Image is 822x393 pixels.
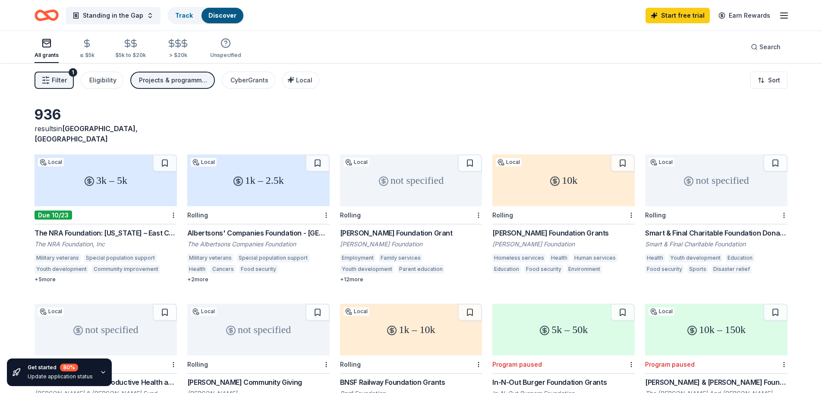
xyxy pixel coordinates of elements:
a: Home [35,5,59,25]
div: Local [496,158,522,167]
div: Youth development [340,265,394,274]
div: Get started [28,364,93,371]
div: 936 [35,106,177,123]
div: Employment [340,254,375,262]
div: Parent education [397,265,444,274]
button: Search [744,38,787,56]
div: Smart & Final Charitable Foundation Donations [645,228,787,238]
div: Community improvement [92,265,160,274]
a: not specifiedLocalRolling[PERSON_NAME] Foundation Grant[PERSON_NAME] FoundationEmploymentFamily s... [340,154,482,283]
div: Special population support [84,254,157,262]
div: Program paused [492,361,542,368]
div: The NRA Foundation: [US_STATE] – East CAE Grants [35,228,177,238]
div: The NRA Foundation, Inc [35,240,177,248]
button: > $20k [167,35,189,63]
div: Health [645,254,665,262]
div: 80 % [60,364,78,371]
div: [PERSON_NAME] Community Giving [187,377,330,387]
span: Standing in the Gap [83,10,143,21]
div: Health [549,254,569,262]
a: not specifiedLocalRollingSmart & Final Charitable Foundation DonationsSmart & Final Charitable Fo... [645,154,787,276]
div: Smart & Final Charitable Foundation [645,240,787,248]
button: Eligibility [81,72,123,89]
div: The Albertsons Companies Foundation [187,240,330,248]
button: Standing in the Gap [66,7,161,24]
div: not specified [340,154,482,206]
div: Rolling [645,211,666,219]
button: Local [282,72,319,89]
button: Filter1 [35,72,74,89]
div: results [35,123,177,144]
span: Filter [52,75,67,85]
div: Local [191,307,217,316]
div: 1k – 2.5k [187,154,330,206]
div: CyberGrants [230,75,268,85]
div: 3k – 5k [35,154,177,206]
div: Family services [379,254,422,262]
button: ≤ $5k [79,35,94,63]
span: [GEOGRAPHIC_DATA], [GEOGRAPHIC_DATA] [35,124,138,143]
div: > $20k [167,52,189,59]
a: Start free trial [646,8,710,23]
div: Local [38,158,64,167]
span: Local [296,76,312,84]
div: not specified [187,304,330,355]
div: Rolling [340,361,361,368]
div: not specified [35,304,177,355]
div: Human services [573,254,617,262]
a: Discover [208,12,236,19]
a: 10kLocalRolling[PERSON_NAME] Foundation Grants[PERSON_NAME] FoundationHomeless servicesHealthHuma... [492,154,635,276]
div: Local [191,158,217,167]
div: Local [38,307,64,316]
button: Unspecified [210,35,241,63]
div: not specified [645,154,787,206]
div: Rolling [187,361,208,368]
span: Search [759,42,781,52]
div: Rolling [492,211,513,219]
div: Due 10/23 [35,211,72,220]
div: Food security [524,265,563,274]
div: Military veterans [35,254,81,262]
span: Sort [768,75,780,85]
div: Youth development [35,265,88,274]
div: Food security [645,265,684,274]
div: Food security [239,265,278,274]
div: Local [343,307,369,316]
button: TrackDiscover [167,7,244,24]
button: $5k to $20k [115,35,146,63]
div: [PERSON_NAME] Foundation [492,240,635,248]
div: Unspecified [210,52,241,59]
div: Local [343,158,369,167]
div: 10k – 150k [645,304,787,355]
div: Rolling [340,211,361,219]
div: 5k – 50k [492,304,635,355]
a: Earn Rewards [713,8,775,23]
div: Sports [687,265,708,274]
button: All grants [35,35,59,63]
div: 1 [69,68,77,77]
span: in [35,124,138,143]
button: Sort [750,72,787,89]
div: Cancers [211,265,236,274]
div: Environment [567,265,602,274]
div: Local [649,158,674,167]
div: Rolling [187,211,208,219]
a: Track [175,12,193,19]
button: CyberGrants [222,72,275,89]
div: Health [187,265,207,274]
div: ≤ $5k [79,52,94,59]
div: Youth development [668,254,722,262]
div: Homeless services [492,254,546,262]
div: Education [726,254,754,262]
button: Projects & programming [130,72,215,89]
div: Education [492,265,521,274]
div: Military veterans [187,254,233,262]
div: + 2 more [187,276,330,283]
div: All grants [35,52,59,59]
div: Eligibility [89,75,117,85]
div: 1k – 10k [340,304,482,355]
div: Update application status [28,373,93,380]
div: Projects & programming [139,75,208,85]
div: BNSF Railway Foundation Grants [340,377,482,387]
div: + 5 more [35,276,177,283]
